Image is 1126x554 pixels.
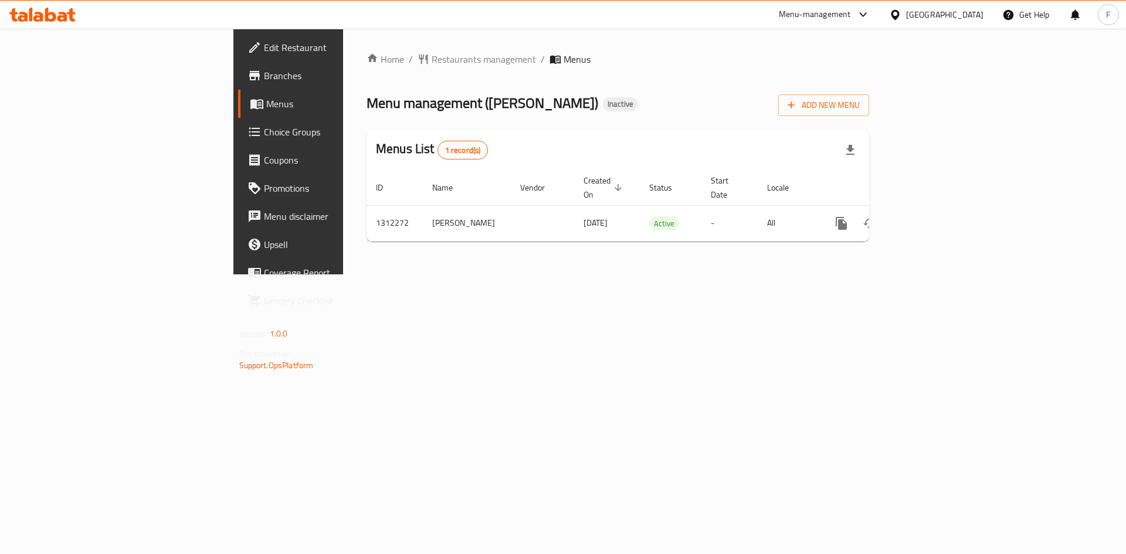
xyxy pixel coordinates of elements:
[432,52,536,66] span: Restaurants management
[1106,8,1110,21] span: F
[564,52,591,66] span: Menus
[238,202,422,230] a: Menu disclaimer
[788,98,860,113] span: Add New Menu
[264,40,412,55] span: Edit Restaurant
[367,170,949,242] table: enhanced table
[437,141,489,159] div: Total records count
[758,205,818,241] td: All
[238,146,422,174] a: Coupons
[239,346,293,361] span: Get support on:
[836,136,864,164] div: Export file
[778,94,869,116] button: Add New Menu
[779,8,851,22] div: Menu-management
[264,209,412,223] span: Menu disclaimer
[520,181,560,195] span: Vendor
[603,99,638,109] span: Inactive
[238,287,422,315] a: Grocery Checklist
[906,8,983,21] div: [GEOGRAPHIC_DATA]
[264,125,412,139] span: Choice Groups
[238,90,422,118] a: Menus
[827,209,856,237] button: more
[541,52,545,66] li: /
[238,174,422,202] a: Promotions
[238,230,422,259] a: Upsell
[238,62,422,90] a: Branches
[711,174,744,202] span: Start Date
[264,237,412,251] span: Upsell
[649,217,679,230] span: Active
[264,294,412,308] span: Grocery Checklist
[367,90,598,116] span: Menu management ( [PERSON_NAME] )
[238,259,422,287] a: Coverage Report
[603,97,638,111] div: Inactive
[270,326,288,341] span: 1.0.0
[376,140,488,159] h2: Menus List
[423,205,511,241] td: [PERSON_NAME]
[238,33,422,62] a: Edit Restaurant
[376,181,398,195] span: ID
[767,181,804,195] span: Locale
[418,52,536,66] a: Restaurants management
[264,266,412,280] span: Coverage Report
[818,170,949,206] th: Actions
[701,205,758,241] td: -
[438,145,488,156] span: 1 record(s)
[584,174,626,202] span: Created On
[584,215,608,230] span: [DATE]
[432,181,468,195] span: Name
[239,358,314,373] a: Support.OpsPlatform
[649,181,687,195] span: Status
[264,153,412,167] span: Coupons
[649,216,679,230] div: Active
[264,69,412,83] span: Branches
[266,97,412,111] span: Menus
[239,326,268,341] span: Version:
[238,118,422,146] a: Choice Groups
[856,209,884,237] button: Change Status
[367,52,869,66] nav: breadcrumb
[264,181,412,195] span: Promotions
